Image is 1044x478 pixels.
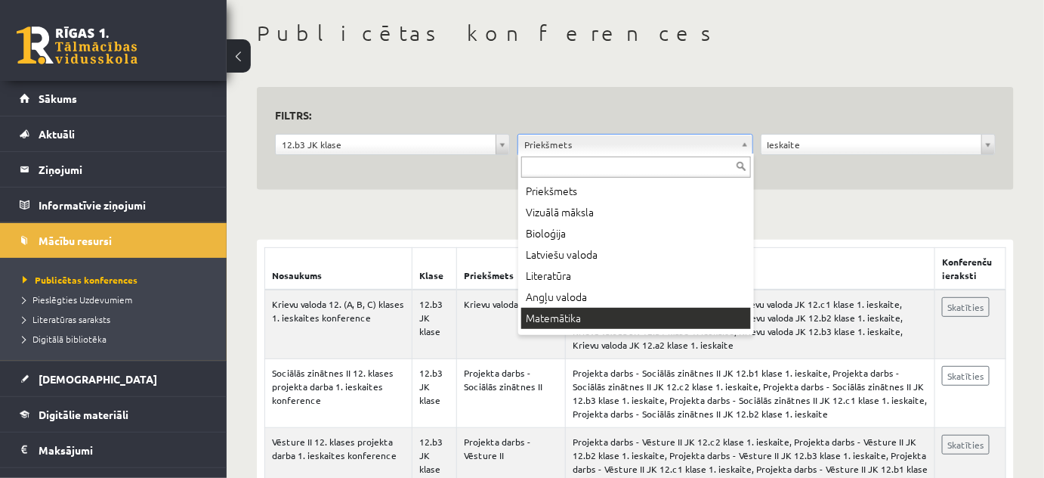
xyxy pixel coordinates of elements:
div: Matemātika [521,308,751,329]
div: Latvijas un pasaules vēsture [521,329,751,350]
div: Priekšmets [521,181,751,202]
div: Latviešu valoda [521,244,751,265]
div: Angļu valoda [521,287,751,308]
div: Bioloģija [521,223,751,244]
div: Literatūra [521,265,751,287]
div: Vizuālā māksla [521,202,751,223]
